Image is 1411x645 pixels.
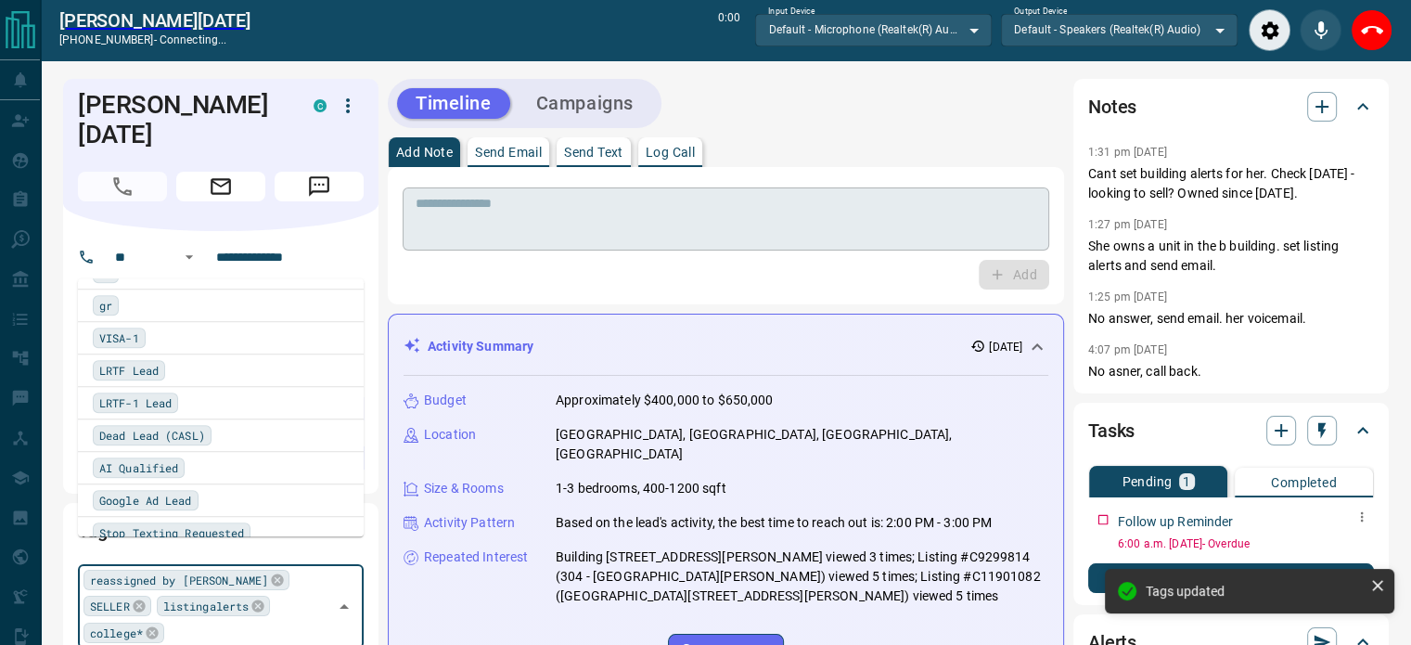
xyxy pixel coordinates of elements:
span: Email [176,172,265,201]
p: 4:07 pm [DATE] [1088,343,1167,356]
button: Open [178,246,200,268]
p: Pending [1122,475,1172,488]
span: reassigned by [PERSON_NAME] [90,571,268,589]
a: [PERSON_NAME][DATE] [59,9,250,32]
p: Location [424,425,476,445]
p: 0:00 [718,9,740,51]
span: Dead Lead (CASL) [99,426,205,445]
span: Stop Texting Requested [99,523,244,542]
div: Activity Summary[DATE] [404,329,1048,364]
span: college* [90,624,143,642]
span: gr [99,296,112,315]
div: Audio Settings [1249,9,1290,51]
p: [GEOGRAPHIC_DATA], [GEOGRAPHIC_DATA], [GEOGRAPHIC_DATA], [GEOGRAPHIC_DATA] [556,425,1048,464]
span: Message [275,172,364,201]
p: Completed [1271,476,1337,489]
p: Budget [424,391,467,410]
div: Tasks [1088,408,1374,453]
span: AI Qualified [99,458,178,477]
span: Call [78,172,167,201]
button: Timeline [397,88,510,119]
p: 1:31 pm [DATE] [1088,146,1167,159]
div: Notes [1088,84,1374,129]
p: Send Email [475,146,542,159]
button: Close [331,594,357,620]
span: SELLER [90,597,130,615]
h1: [PERSON_NAME][DATE] [78,90,286,149]
p: [PHONE_NUMBER] - [59,32,250,48]
p: 1:27 pm [DATE] [1088,218,1167,231]
p: Activity Pattern [424,513,515,533]
p: Add Note [396,146,453,159]
button: New Task [1088,563,1374,593]
p: Approximately $400,000 to $650,000 [556,391,773,410]
div: listingalerts [157,596,270,616]
p: She owns a unit in the b building. set listing alerts and send email. [1088,237,1374,276]
p: No asner, call back. [1088,362,1374,381]
h2: Notes [1088,92,1136,122]
p: Send Text [564,146,623,159]
div: college* [83,623,164,643]
p: Size & Rooms [424,479,504,498]
p: Building [STREET_ADDRESS][PERSON_NAME] viewed 3 times; Listing #C9299814 (304 - [GEOGRAPHIC_DATA]... [556,548,1048,606]
p: 6:00 a.m. [DATE] - Overdue [1118,535,1374,552]
p: 1 [1183,475,1190,488]
p: Based on the lead's activity, the best time to reach out is: 2:00 PM - 3:00 PM [556,513,992,533]
span: LRTF Lead [99,361,159,380]
span: LRTF-1 Lead [99,393,172,412]
div: SELLER [83,596,151,616]
label: Output Device [1014,6,1067,18]
span: listingalerts [163,597,249,615]
p: 1-3 bedrooms, 400-1200 sqft [556,479,726,498]
button: Campaigns [518,88,652,119]
span: connecting... [160,33,226,46]
div: Default - Speakers (Realtek(R) Audio) [1001,14,1238,45]
p: Cant set building alerts for her. Check [DATE] - looking to sell? Owned since [DATE]. [1088,164,1374,203]
div: Default - Microphone (Realtek(R) Audio) [755,14,992,45]
span: dd [99,264,112,282]
div: reassigned by [PERSON_NAME] [83,570,289,590]
p: Activity Summary [428,337,533,356]
label: Input Device [768,6,815,18]
span: VISA-1 [99,329,139,347]
div: condos.ca [314,99,327,112]
p: No answer, send email. her voicemail. [1088,309,1374,329]
div: Mute [1300,9,1341,51]
div: Tags updated [1146,584,1363,599]
p: [DATE] [989,339,1022,355]
span: Google Ad Lead [99,491,192,510]
div: End Call [1351,9,1392,51]
p: Repeated Interest [424,548,528,567]
p: 1:25 pm [DATE] [1088,290,1167,303]
p: Follow up Reminder [1118,512,1233,532]
p: Log Call [646,146,695,159]
h2: Tasks [1088,416,1135,445]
